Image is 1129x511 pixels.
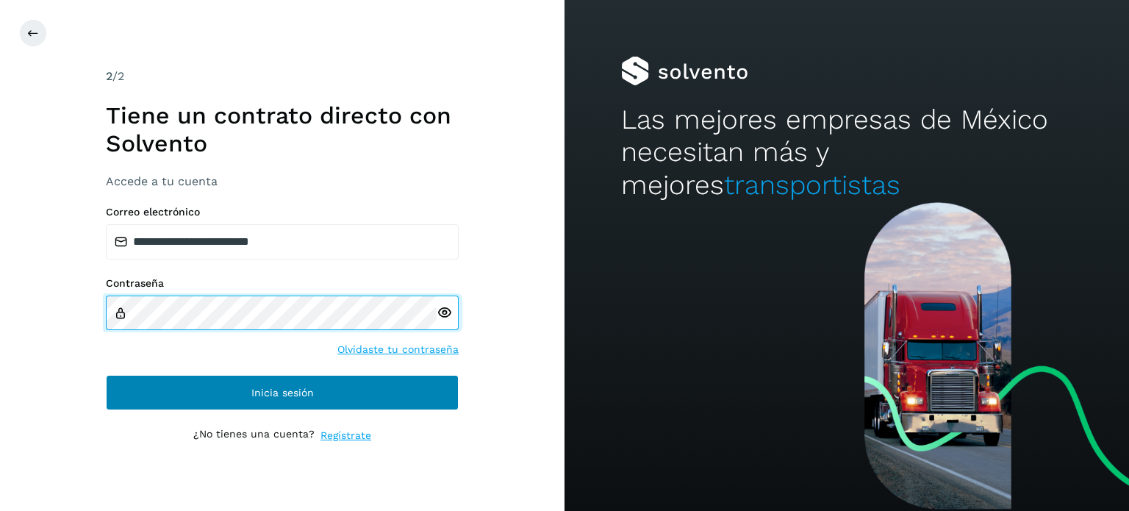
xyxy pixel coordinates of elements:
button: Inicia sesión [106,375,459,410]
h1: Tiene un contrato directo con Solvento [106,101,459,158]
span: 2 [106,69,112,83]
div: /2 [106,68,459,85]
h3: Accede a tu cuenta [106,174,459,188]
h2: Las mejores empresas de México necesitan más y mejores [621,104,1072,201]
p: ¿No tienes una cuenta? [193,428,315,443]
span: transportistas [724,169,900,201]
a: Olvidaste tu contraseña [337,342,459,357]
a: Regístrate [320,428,371,443]
span: Inicia sesión [251,387,314,398]
label: Contraseña [106,277,459,290]
label: Correo electrónico [106,206,459,218]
